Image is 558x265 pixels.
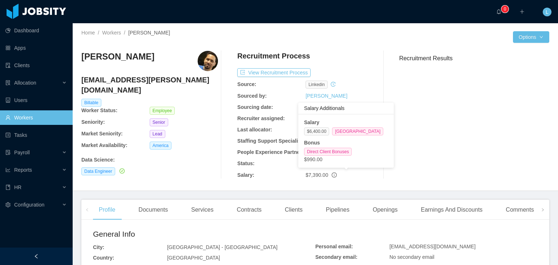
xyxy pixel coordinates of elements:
a: icon: profileTasks [5,128,67,142]
span: linkedin [306,81,328,89]
span: Direct Client Bonuses [304,148,352,156]
i: icon: bell [496,9,501,14]
a: [PERSON_NAME] [306,93,347,99]
i: icon: check-circle [120,168,125,174]
b: Worker Status: [81,107,117,113]
span: [GEOGRAPHIC_DATA] - [GEOGRAPHIC_DATA] [167,244,278,250]
h3: Recruitment Results [399,54,549,63]
i: icon: left [85,208,89,212]
h2: General Info [93,228,315,240]
i: icon: file-protect [5,150,11,155]
b: City: [93,244,104,250]
span: [EMAIL_ADDRESS][DOMAIN_NAME] [389,244,476,249]
a: Home [81,30,95,36]
a: Workers [102,30,121,36]
i: icon: line-chart [5,167,11,172]
b: Sourcing date: [237,104,273,110]
a: icon: robotUsers [5,93,67,107]
a: icon: pie-chartDashboard [5,23,67,38]
div: Salary Additionals [298,103,394,114]
span: Data Engineer [81,167,115,175]
span: [GEOGRAPHIC_DATA] [167,255,220,261]
b: People Experience Partner: [237,149,303,155]
b: Personal email: [315,244,353,249]
span: Employee [150,107,175,115]
span: $7,390.00 [306,172,328,178]
div: Documents [133,200,174,220]
a: icon: check-circle [118,168,125,174]
div: Earnings And Discounts [415,200,488,220]
b: Bonus [304,140,320,146]
i: icon: setting [5,202,11,207]
b: Market Seniority: [81,131,123,136]
span: No secondary email [389,254,434,260]
span: / [124,30,125,36]
b: Sourced by: [237,93,267,99]
b: Secondary email: [315,254,357,260]
i: icon: right [541,208,545,212]
a: icon: userWorkers [5,110,67,125]
span: $6,400.00 [304,127,329,135]
span: HR [14,184,21,190]
div: Comments [500,200,539,220]
i: icon: book [5,185,11,190]
b: Country: [93,255,114,261]
div: Services [185,200,219,220]
span: / [98,30,99,36]
sup: 0 [501,5,509,13]
span: L [546,8,549,16]
span: Reports [14,167,32,173]
span: Billable [81,99,101,107]
span: Lead [150,130,165,138]
b: Status: [237,160,254,166]
a: icon: exportView Recruitment Process [237,70,311,76]
b: Last allocator: [237,127,272,132]
b: Data Science : [81,157,115,163]
span: info-circle [332,172,337,178]
h3: [PERSON_NAME] [81,51,154,62]
h4: [EMAIL_ADDRESS][PERSON_NAME][DOMAIN_NAME] [81,75,218,95]
span: Senior [150,118,168,126]
div: Contracts [231,200,267,220]
b: Salary [304,119,319,125]
span: Configuration [14,202,44,208]
a: icon: auditClients [5,58,67,73]
div: $990.00 [304,156,388,163]
b: Salary: [237,172,254,178]
b: Seniority: [81,119,105,125]
span: [PERSON_NAME] [128,30,170,36]
img: 68774a06-34da-4411-a265-9303a10cbbf9_665650724d39d-400w.png [198,51,218,71]
i: icon: solution [5,80,11,85]
b: Recruiter assigned: [237,115,285,121]
b: Staffing Support Specialist: [237,138,304,144]
span: Payroll [14,150,30,155]
span: Allocation [14,80,36,86]
div: Profile [93,200,121,220]
span: [GEOGRAPHIC_DATA] [332,127,383,135]
b: Market Availability: [81,142,128,148]
div: Clients [279,200,308,220]
b: Source: [237,81,256,87]
span: America [150,142,171,150]
h4: Recruitment Process [237,51,310,61]
div: Pipelines [320,200,355,220]
i: icon: plus [519,9,525,14]
i: icon: history [331,82,336,87]
button: Optionsicon: down [513,31,549,43]
div: Openings [367,200,404,220]
button: icon: exportView Recruitment Process [237,68,311,77]
a: icon: appstoreApps [5,41,67,55]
